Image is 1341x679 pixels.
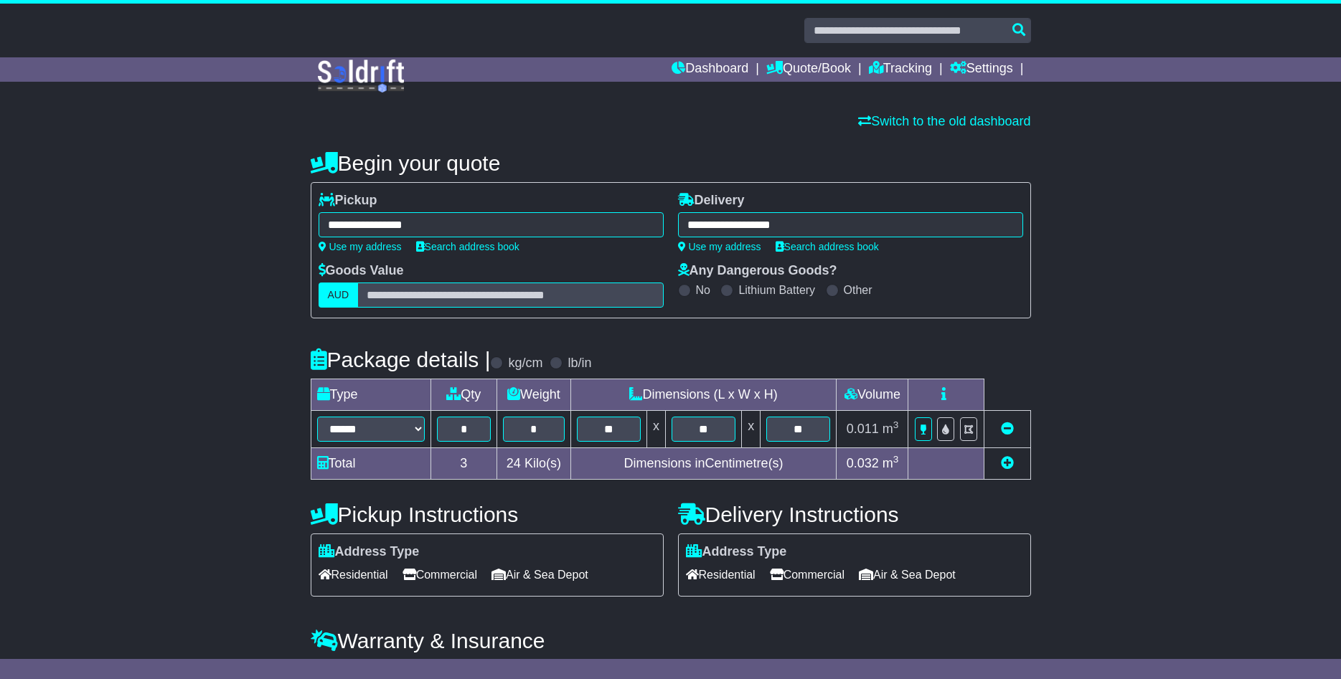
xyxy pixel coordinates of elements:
h4: Pickup Instructions [311,503,664,526]
h4: Begin your quote [311,151,1031,175]
h4: Package details | [311,348,491,371]
label: AUD [319,282,359,308]
label: lb/in [568,356,591,371]
a: Settings [950,57,1013,82]
a: Remove this item [1001,422,1014,436]
sup: 3 [893,454,899,465]
td: Dimensions (L x W x H) [570,379,837,411]
td: Weight [497,379,571,411]
span: 24 [507,456,521,470]
span: Residential [319,564,388,586]
label: kg/cm [508,356,542,371]
a: Search address book [416,241,519,252]
label: Any Dangerous Goods? [678,263,837,279]
label: No [696,283,710,297]
a: Use my address [678,241,761,252]
td: x [646,411,665,448]
h4: Delivery Instructions [678,503,1031,526]
span: Residential [686,564,756,586]
a: Switch to the old dashboard [858,114,1030,128]
sup: 3 [893,419,899,430]
a: Quote/Book [766,57,851,82]
td: 3 [430,448,497,480]
label: Address Type [319,544,420,560]
a: Tracking [869,57,932,82]
span: Commercial [770,564,844,586]
span: Air & Sea Depot [859,564,956,586]
label: Other [844,283,872,297]
a: Dashboard [672,57,748,82]
span: Commercial [403,564,477,586]
a: Add new item [1001,456,1014,470]
a: Use my address [319,241,402,252]
label: Address Type [686,544,787,560]
span: 0.032 [847,456,879,470]
label: Goods Value [319,263,404,279]
td: Volume [837,379,908,411]
span: m [883,456,899,470]
td: Total [311,448,430,480]
td: Dimensions in Centimetre(s) [570,448,837,480]
td: x [742,411,761,448]
td: Kilo(s) [497,448,571,480]
span: Air & Sea Depot [491,564,588,586]
td: Type [311,379,430,411]
h4: Warranty & Insurance [311,629,1031,652]
label: Lithium Battery [738,283,815,297]
span: 0.011 [847,422,879,436]
label: Pickup [319,193,377,209]
label: Delivery [678,193,745,209]
a: Search address book [776,241,879,252]
td: Qty [430,379,497,411]
span: m [883,422,899,436]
